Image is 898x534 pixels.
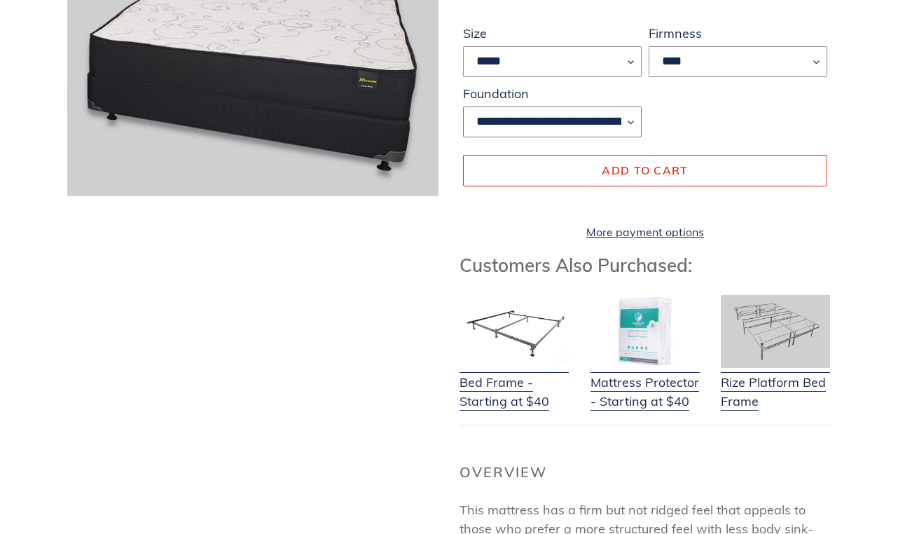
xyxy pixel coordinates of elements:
[460,254,831,276] h3: Customers Also Purchased:
[463,155,827,186] button: Add to cart
[460,355,569,411] a: Bed Frame - Starting at $40
[602,163,688,177] span: Add to cart
[590,295,700,368] img: Mattress Protector
[721,355,830,411] a: Rize Platform Bed Frame
[463,84,642,103] label: Foundation
[590,355,700,411] a: Mattress Protector - Starting at $40
[460,464,831,481] h2: Overview
[460,295,569,368] img: Bed Frame
[463,224,827,240] a: More payment options
[649,24,827,43] label: Firmness
[721,295,830,368] img: Adjustable Base
[463,24,642,43] label: Size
